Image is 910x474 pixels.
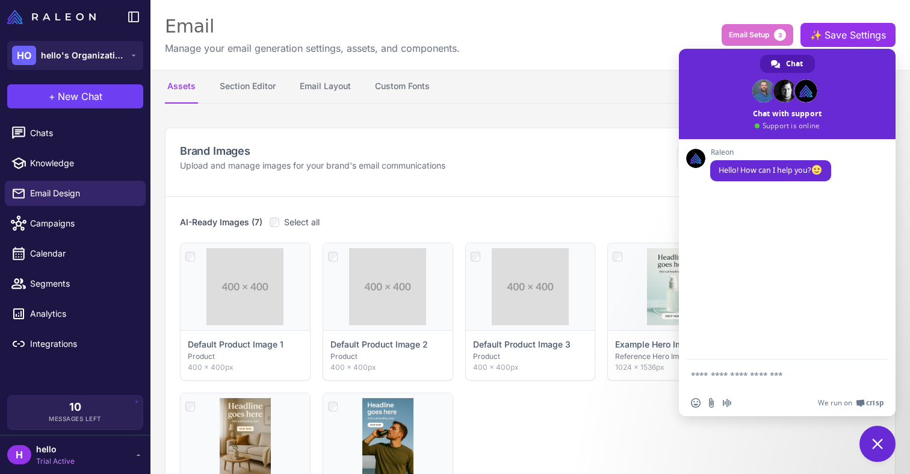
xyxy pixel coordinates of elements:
p: 400 × 400px [473,362,588,373]
textarea: Compose your message... [691,360,859,390]
p: Reference Hero Image [615,351,730,362]
button: Section Editor [217,70,278,104]
button: +New Chat [7,84,143,108]
a: Campaigns [5,211,146,236]
p: Product [330,351,445,362]
img: Raleon Logo [7,10,96,24]
span: Email Setup [729,30,769,40]
button: Assets [165,70,198,104]
span: Analytics [30,307,136,320]
a: Close chat [859,426,896,462]
span: Integrations [30,337,136,351]
div: H [7,445,31,464]
p: 400 × 400px [330,362,445,373]
button: Custom Fonts [373,70,432,104]
a: Chat [760,55,815,73]
h3: AI-Ready Images (7) [180,216,262,229]
span: 10 [69,402,81,413]
p: Product [473,351,588,362]
span: New Chat [58,89,102,104]
a: We run onCrisp [818,398,884,408]
span: 3 [774,29,786,41]
label: Select all [270,216,320,229]
p: Default Product Image 1 [188,338,283,351]
div: Email [165,14,460,39]
button: AI Tags⚙️ [677,145,737,170]
a: Chats [5,120,146,146]
span: Knowledge [30,157,136,170]
div: HO [12,46,36,65]
a: Calendar [5,241,146,266]
span: Segments [30,277,136,290]
a: Email Design [5,181,146,206]
p: Manage your email generation settings, assets, and components. [165,41,460,55]
input: Select all [270,217,279,227]
p: Upload and manage images for your brand's email communications [180,159,445,172]
button: ✨Save Settings [800,23,896,47]
span: Campaigns [30,217,136,230]
span: Insert an emoji [691,398,701,408]
span: Send a file [707,398,716,408]
span: Calendar [30,247,136,260]
p: Example Hero Image 1 [615,338,704,351]
span: Chat [786,55,803,73]
span: hello [36,443,75,456]
span: Chats [30,126,136,140]
span: Raleon [710,148,831,157]
a: Integrations [5,331,146,357]
span: Messages Left [49,414,102,423]
a: Analytics [5,301,146,326]
h2: Brand Images [180,143,445,159]
p: 400 × 400px [188,362,303,373]
p: Default Product Image 3 [473,338,571,351]
a: Segments [5,271,146,296]
span: Email Design [30,187,136,200]
button: Email Setup3 [722,24,793,46]
p: Product [188,351,303,362]
span: ✨ [810,28,820,37]
span: Trial Active [36,456,75,467]
button: HOhello's Organization [7,41,143,70]
span: Crisp [866,398,884,408]
p: Default Product Image 2 [330,338,428,351]
span: + [49,89,55,104]
a: Knowledge [5,151,146,176]
span: hello's Organization [41,49,125,62]
button: Email Layout [297,70,353,104]
span: We run on [818,398,852,408]
p: 1024 × 1536px [615,362,730,373]
span: Audio message [722,398,732,408]
span: Hello! How can I help you? [719,165,823,175]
